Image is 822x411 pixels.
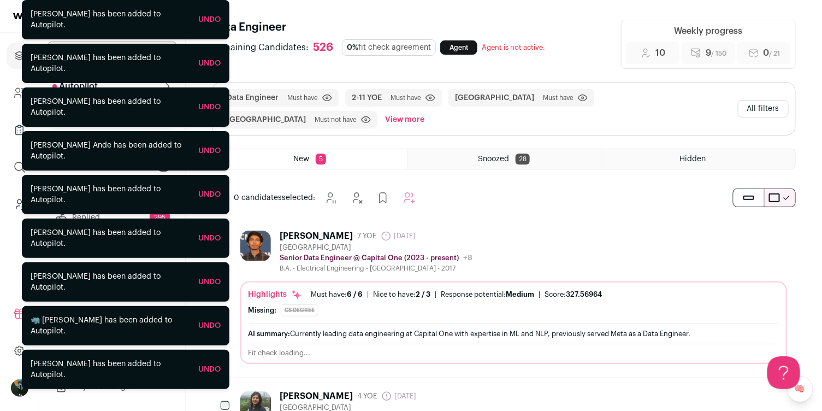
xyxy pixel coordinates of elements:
[416,291,430,298] span: 2 / 3
[280,231,353,242] div: [PERSON_NAME]
[280,264,472,273] div: B.A. - Electrical Engineering - [GEOGRAPHIC_DATA] - 2017
[545,290,602,299] li: Score:
[293,155,309,163] span: New
[280,254,459,262] p: Senior Data Engineer @ Capital One (2023 - present)
[391,93,421,102] span: Must have
[240,231,787,364] a: [PERSON_NAME] 7 YOE [DATE] [GEOGRAPHIC_DATA] Senior Data Engineer @ Capital One (2023 - present) ...
[198,60,221,67] a: Undo
[31,96,190,118] div: [PERSON_NAME] has been added to Autopilot.
[234,192,315,203] span: selected:
[31,184,190,205] div: [PERSON_NAME] has been added to Autopilot.
[248,289,302,300] div: Highlights
[248,306,276,315] div: Missing:
[281,304,318,316] div: CS degree
[347,291,363,298] span: 6 / 6
[770,50,780,57] span: / 21
[357,392,377,401] span: 4 YOE
[352,92,382,103] button: 2-11 YOE
[212,41,309,54] span: Remaining Candidates:
[764,46,780,60] span: 0
[198,278,221,286] a: Undo
[655,46,665,60] span: 10
[441,290,534,299] div: Response potential:
[11,379,28,397] button: Open dropdown
[373,290,430,299] div: Nice to have:
[440,40,477,55] a: Agent
[543,93,573,102] span: Must have
[31,52,190,74] div: [PERSON_NAME] has been added to Autopilot.
[280,243,472,252] div: [GEOGRAPHIC_DATA]
[407,149,601,169] a: Snoozed 28
[313,41,333,55] div: 526
[31,315,190,337] div: 🦏 [PERSON_NAME] has been added to Autopilot.
[31,359,190,380] div: [PERSON_NAME] has been added to Autopilot.
[383,111,427,128] button: View more
[248,330,290,337] span: AI summary:
[280,391,353,402] div: [PERSON_NAME]
[478,155,509,163] span: Snoozed
[680,155,706,163] span: Hidden
[738,100,789,118] button: All filters
[31,227,190,249] div: [PERSON_NAME] has been added to Autopilot.
[767,356,800,389] iframe: Help Scout Beacon - Open
[227,92,279,103] button: Data Engineer
[381,231,416,242] span: [DATE]
[31,271,190,293] div: [PERSON_NAME] has been added to Autopilot.
[357,232,376,240] span: 7 YOE
[711,50,726,57] span: / 150
[316,154,326,165] span: 5
[566,291,602,298] span: 327.56964
[198,366,221,373] a: Undo
[463,254,472,262] span: +8
[198,147,221,155] a: Undo
[706,46,726,60] span: 9
[7,191,32,218] a: Leads (Backoffice)
[506,291,534,298] span: Medium
[31,9,190,31] div: [PERSON_NAME] has been added to Autopilot.
[601,149,795,169] a: Hidden
[315,115,357,124] span: Must not have
[311,290,602,299] ul: | | |
[198,322,221,330] a: Undo
[240,231,271,261] img: e3e80ba0aaa2d87b647809ab80922ba42eea86dc5cdcd3d30655705f5eb4f7de
[227,114,306,125] button: [GEOGRAPHIC_DATA]
[287,93,318,102] span: Must have
[482,44,545,51] span: Agent is not active.
[13,13,26,19] img: wellfound-shorthand-0d5821cbd27db2630d0214b213865d53afaa358527fdda9d0ea32b1df1b89c2c.svg
[198,191,221,198] a: Undo
[787,376,813,402] a: 🧠
[248,349,779,357] div: Fit check loading...
[347,44,358,51] span: 0%
[455,92,534,103] button: [GEOGRAPHIC_DATA]
[31,140,190,162] div: [PERSON_NAME] Ande has been added to Autopilot.
[212,20,552,35] h1: Data Engineer
[7,80,32,106] a: Company and ATS Settings
[198,234,221,242] a: Undo
[7,117,32,143] a: Company Lists
[675,25,743,38] div: Weekly progress
[516,154,530,165] span: 28
[198,16,221,24] a: Undo
[198,103,221,111] a: Undo
[381,391,416,402] span: [DATE]
[234,194,282,202] span: 0 candidates
[11,379,28,397] img: 12031951-medium_jpg
[342,39,436,56] div: fit check agreement
[311,290,363,299] div: Must have:
[248,328,779,339] div: Currently leading data engineering at Capital One with expertise in ML and NLP, previously served...
[7,43,32,69] a: Projects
